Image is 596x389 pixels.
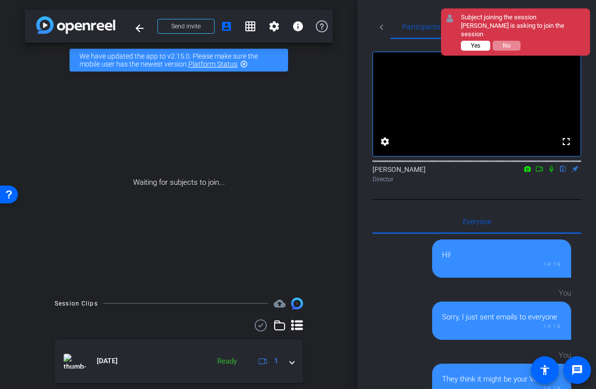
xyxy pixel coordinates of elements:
[432,288,571,299] div: You
[557,164,569,173] mat-icon: flip
[134,22,146,34] mat-icon: arrow_back
[171,22,201,30] span: Send invite
[539,364,551,376] mat-icon: accessibility
[463,218,491,225] span: Everyone
[461,22,585,39] div: [PERSON_NAME] is asking to join the session
[372,164,581,184] div: [PERSON_NAME]
[25,78,333,288] div: Waiting for subjects to join...
[503,42,511,49] span: No
[244,20,256,32] mat-icon: grid_on
[240,60,248,68] mat-icon: highlight_off
[292,20,304,32] mat-icon: info
[442,374,561,385] div: They think it might be your VPN
[64,354,86,369] img: thumb-nail
[442,249,561,261] div: Hi!
[212,356,242,367] div: Ready
[274,298,286,310] span: Destinations for your clips
[70,49,288,72] div: We have updated the app to v2.15.0. Please make sure the mobile user has the newest version.
[442,260,561,268] div: 14:18
[442,322,561,330] div: 14:18
[157,19,215,34] button: Send invite
[274,356,278,366] span: 1
[461,13,585,22] div: Subject joining the session
[188,60,237,68] a: Platform Status
[55,299,98,309] div: Session Clips
[471,42,480,49] span: Yes
[372,175,581,184] div: Director
[560,136,572,148] mat-icon: fullscreen
[493,41,521,51] button: No
[379,136,391,148] mat-icon: settings
[268,20,280,32] mat-icon: settings
[55,339,303,383] mat-expansion-panel-header: thumb-nail[DATE]Ready1
[291,298,303,310] img: Session clips
[442,311,561,323] div: Sorry, I just sent emails to everyone
[221,20,232,32] mat-icon: account_box
[97,356,118,366] span: [DATE]
[402,23,440,30] span: Participants
[36,16,115,34] img: app-logo
[461,41,490,51] button: Yes
[571,364,583,376] mat-icon: message
[432,350,571,361] div: You
[274,298,286,310] mat-icon: cloud_upload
